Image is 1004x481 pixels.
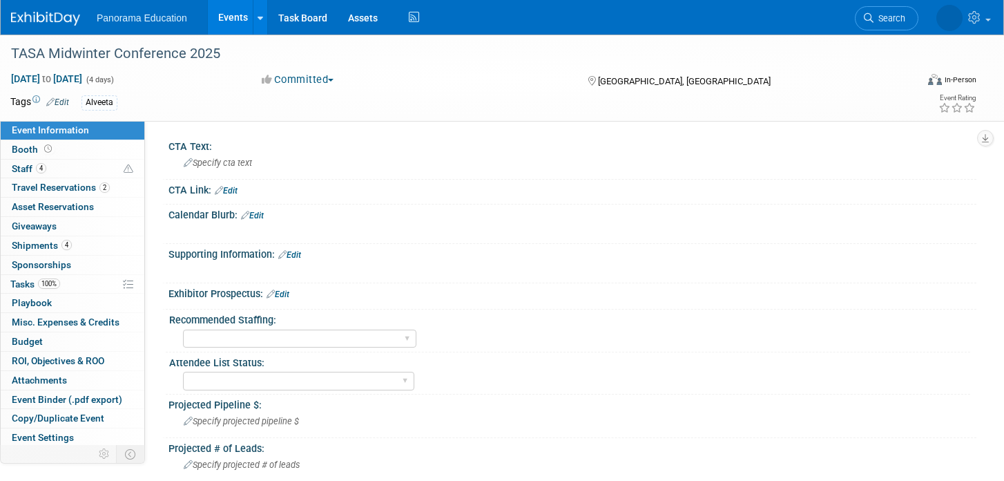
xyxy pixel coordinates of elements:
span: Specify projected # of leads [184,460,300,470]
a: Booth [1,140,144,159]
div: Attendee List Status: [169,352,970,370]
a: Edit [278,250,301,260]
a: Edit [46,97,69,107]
a: Event Information [1,121,144,140]
a: Copy/Duplicate Event [1,409,144,428]
span: 4 [36,163,46,173]
span: Specify projected pipeline $ [184,416,299,426]
span: 4 [61,240,72,250]
img: Genessis Zarrabal [936,5,963,31]
a: Playbook [1,294,144,312]
a: Asset Reservations [1,198,144,216]
button: Committed [257,73,339,87]
td: Personalize Event Tab Strip [93,445,117,463]
span: Booth not reserved yet [41,144,55,154]
a: Edit [241,211,264,220]
div: Exhibitor Prospectus: [168,283,976,301]
span: Potential Scheduling Conflict -- at least one attendee is tagged in another overlapping event. [124,163,133,176]
div: Recommended Staffing: [169,310,970,327]
div: Alveeta [81,95,117,110]
span: Tasks [10,279,60,290]
span: ROI, Objectives & ROO [12,355,104,366]
span: 100% [38,279,60,289]
span: Budget [12,336,43,347]
span: Event Information [12,124,89,135]
div: In-Person [944,75,976,85]
span: Shipments [12,240,72,251]
a: Edit [267,290,289,299]
a: Edit [215,186,238,196]
td: Tags [10,95,69,111]
a: Giveaways [1,217,144,236]
a: Staff4 [1,160,144,178]
span: Staff [12,163,46,174]
a: Event Binder (.pdf export) [1,390,144,409]
img: Format-Inperson.png [928,74,942,85]
span: Event Settings [12,432,74,443]
a: Sponsorships [1,256,144,274]
div: TASA Midwinter Conference 2025 [6,41,894,66]
span: Attachments [12,375,67,386]
span: Booth [12,144,55,155]
a: Attachments [1,371,144,390]
span: Panorama Education [97,12,187,23]
a: Tasks100% [1,275,144,294]
a: Search [855,6,918,30]
span: [DATE] [DATE] [10,73,83,85]
span: Misc. Expenses & Credits [12,317,119,328]
span: 2 [99,182,110,193]
div: Event Rating [938,95,976,102]
span: (4 days) [85,75,114,84]
div: Calendar Blurb: [168,205,976,223]
a: Misc. Expenses & Credits [1,313,144,332]
div: Projected Pipeline $: [168,395,976,412]
div: CTA Link: [168,180,976,198]
a: Event Settings [1,428,144,447]
span: Giveaways [12,220,57,232]
a: ROI, Objectives & ROO [1,352,144,370]
div: Supporting Information: [168,244,976,262]
a: Shipments4 [1,236,144,255]
div: Projected # of Leads: [168,438,976,455]
div: CTA Text: [168,136,976,153]
img: ExhibitDay [11,12,80,26]
span: Travel Reservations [12,182,110,193]
span: Search [873,13,905,23]
span: to [40,73,53,84]
span: [GEOGRAPHIC_DATA], [GEOGRAPHIC_DATA] [598,76,771,86]
span: Playbook [12,297,52,308]
div: Event Format [833,72,976,93]
td: Toggle Event Tabs [117,445,145,463]
span: Asset Reservations [12,201,94,212]
a: Budget [1,332,144,351]
span: Sponsorships [12,259,71,270]
span: Copy/Duplicate Event [12,413,104,424]
span: Event Binder (.pdf export) [12,394,122,405]
a: Travel Reservations2 [1,178,144,197]
span: Specify cta text [184,158,252,168]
